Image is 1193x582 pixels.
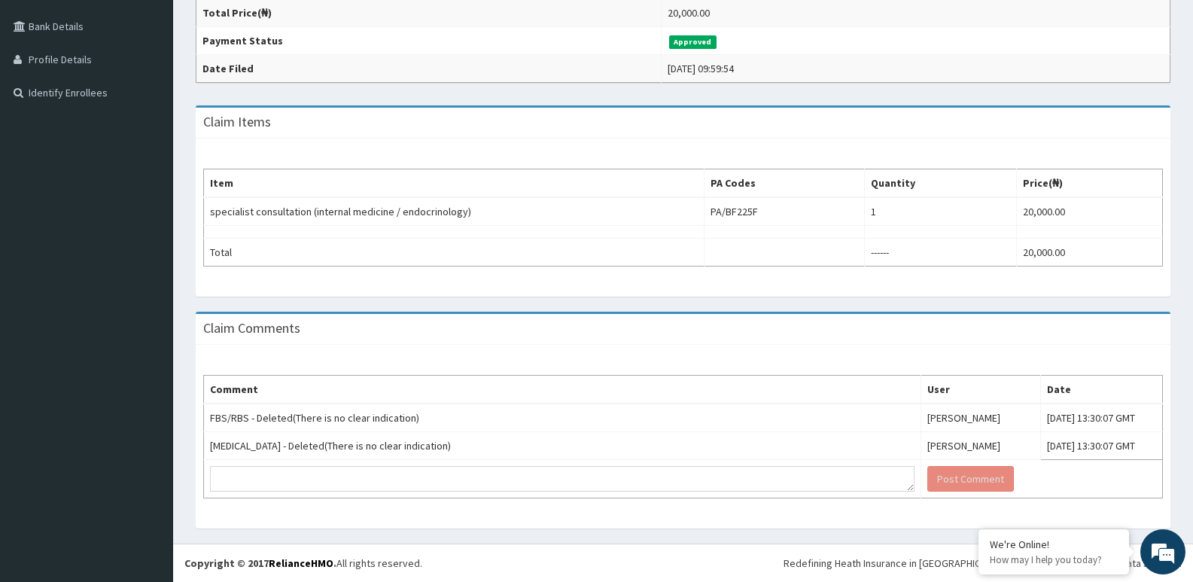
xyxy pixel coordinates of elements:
[204,376,921,404] th: Comment
[204,169,705,198] th: Item
[704,197,864,226] td: PA/BF225F
[204,404,921,432] td: FBS/RBS - Deleted(There is no clear indication)
[203,321,300,335] h3: Claim Comments
[173,544,1193,582] footer: All rights reserved.
[921,404,1040,432] td: [PERSON_NAME]
[1016,169,1162,198] th: Price(₦)
[927,466,1014,492] button: Post Comment
[196,55,662,83] th: Date Filed
[1040,376,1162,404] th: Date
[668,61,734,76] div: [DATE] 09:59:54
[864,239,1016,267] td: ------
[704,169,864,198] th: PA Codes
[1040,404,1162,432] td: [DATE] 13:30:07 GMT
[204,197,705,226] td: specialist consultation (internal medicine / endocrinology)
[668,5,710,20] div: 20,000.00
[669,35,717,49] span: Approved
[1016,197,1162,226] td: 20,000.00
[204,239,705,267] td: Total
[196,27,662,55] th: Payment Status
[204,432,921,460] td: [MEDICAL_DATA] - Deleted(There is no clear indication)
[203,115,271,129] h3: Claim Items
[921,432,1040,460] td: [PERSON_NAME]
[784,556,1182,571] div: Redefining Heath Insurance in [GEOGRAPHIC_DATA] using Telemedicine and Data Science!
[184,556,336,570] strong: Copyright © 2017 .
[864,197,1016,226] td: 1
[990,553,1118,566] p: How may I help you today?
[864,169,1016,198] th: Quantity
[921,376,1040,404] th: User
[1040,432,1162,460] td: [DATE] 13:30:07 GMT
[1016,239,1162,267] td: 20,000.00
[990,538,1118,551] div: We're Online!
[269,556,333,570] a: RelianceHMO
